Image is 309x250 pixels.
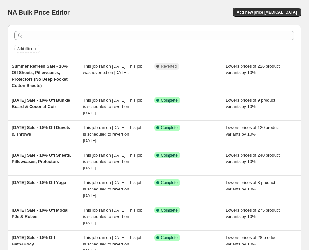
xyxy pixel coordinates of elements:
[14,45,40,53] button: Add filter
[226,208,280,219] span: Lowers prices of 275 product variants by 10%
[161,208,178,213] span: Complete
[226,125,280,136] span: Lowers prices of 120 product variants by 10%
[83,208,142,225] span: This job ran on [DATE]. This job is scheduled to revert on [DATE].
[226,235,278,246] span: Lowers prices of 28 product variants by 10%
[161,98,178,103] span: Complete
[83,180,142,198] span: This job ran on [DATE]. This job is scheduled to revert on [DATE].
[226,64,280,75] span: Lowers prices of 226 product variants by 10%
[83,153,142,170] span: This job ran on [DATE]. This job is scheduled to revert on [DATE].
[12,98,70,109] span: [DATE] Sale - 10% Off Bunkie Board & Coconut Coir
[161,153,178,158] span: Complete
[12,64,68,88] span: Summer Refresh Sale - 10% Off Sheets, Pillowcases, Protectors (No Deep Pocket Cotton Sheets)
[12,235,55,246] span: [DATE] Sale - 10% Off Bath+Body
[161,180,178,185] span: Complete
[161,235,178,240] span: Complete
[12,180,66,185] span: [DATE] Sale - 10% Off Yoga
[161,125,178,130] span: Complete
[83,125,142,143] span: This job ran on [DATE]. This job is scheduled to revert on [DATE].
[12,153,71,164] span: [DATE] Sale - 10% Off Sheets, Pillowcases, Protectors
[17,46,32,51] span: Add filter
[226,153,280,164] span: Lowers prices of 240 product variants by 10%
[83,64,142,75] span: This job ran on [DATE]. This job was reverted on [DATE].
[226,98,275,109] span: Lowers prices of 9 product variants by 10%
[237,10,297,15] span: Add new price [MEDICAL_DATA]
[12,125,70,136] span: [DATE] Sale - 10% Off Duvets & Throws
[161,64,177,69] span: Reverted
[226,180,275,191] span: Lowers prices of 8 product variants by 10%
[233,8,301,17] button: Add new price [MEDICAL_DATA]
[83,98,142,115] span: This job ran on [DATE]. This job is scheduled to revert on [DATE].
[12,208,68,219] span: [DATE] Sale - 10% Off Modal PJs & Robes
[8,9,70,16] span: NA Bulk Price Editor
